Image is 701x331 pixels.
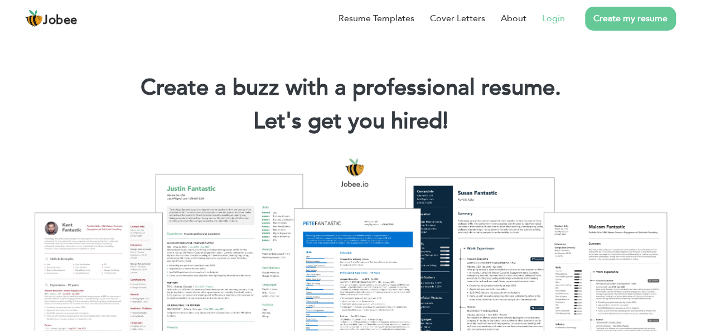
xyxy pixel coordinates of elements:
[430,12,485,25] a: Cover Letters
[25,9,78,27] a: Jobee
[443,106,448,137] span: |
[339,12,414,25] a: Resume Templates
[542,12,565,25] a: Login
[308,106,448,137] span: get you hired!
[25,9,43,27] img: jobee.io
[17,107,684,136] h2: Let's
[43,14,78,27] span: Jobee
[501,12,526,25] a: About
[17,74,684,103] h1: Create a buzz with a professional resume.
[585,7,676,31] a: Create my resume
